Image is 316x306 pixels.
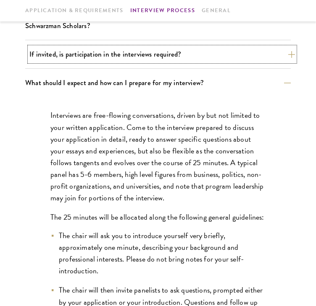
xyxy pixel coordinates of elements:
button: If invited, is participation in the interviews required? [29,47,295,62]
li: The chair will ask you to introduce yourself very briefly, approximately one minute, describing y... [50,230,266,277]
p: Interviews are free-flowing conversations, driven by but not limited to your written application.... [50,109,266,204]
button: What should I expect and how can I prepare for my interview? [25,75,291,90]
a: General [202,6,231,15]
p: The 25 minutes will be allocated along the following general guidelines: [50,211,266,223]
a: Application & Requirements [25,6,124,15]
a: Interview Process [130,6,195,15]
